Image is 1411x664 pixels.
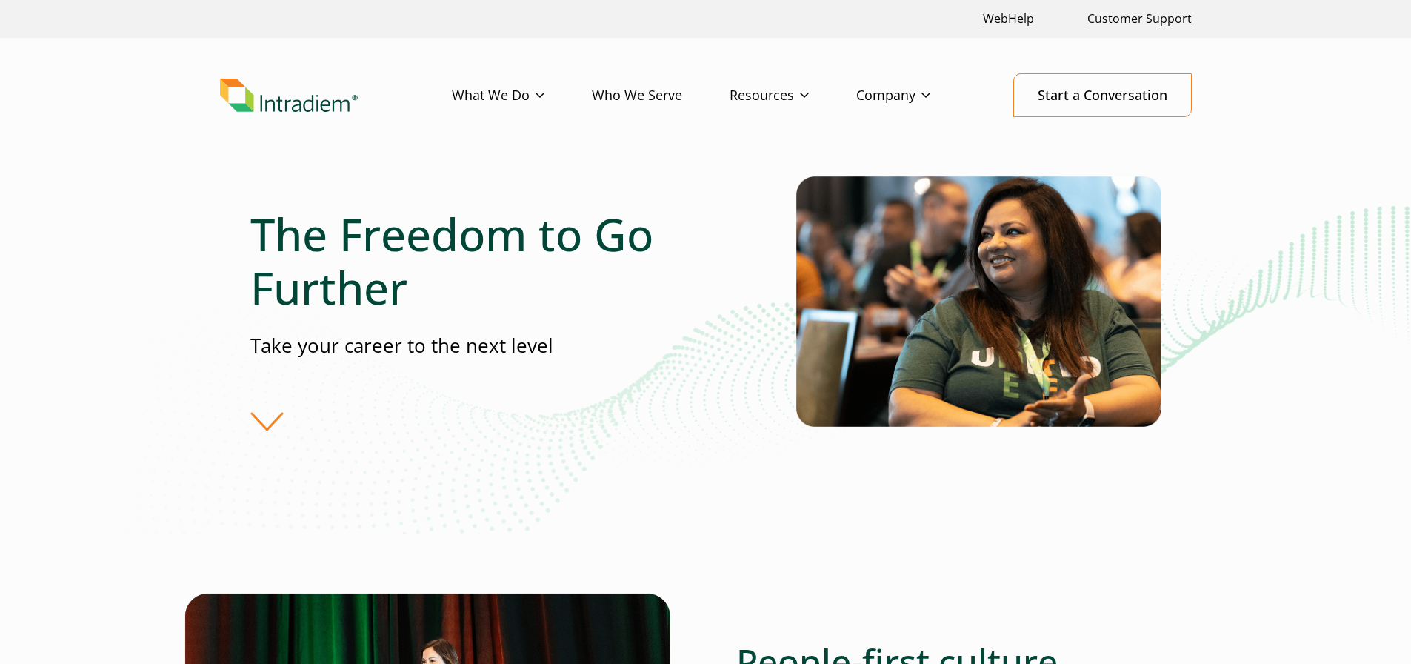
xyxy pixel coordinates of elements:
p: Take your career to the next level [250,332,705,359]
a: Who We Serve [592,74,730,117]
h1: The Freedom to Go Further [250,207,705,314]
a: Company [856,74,978,117]
a: Start a Conversation [1013,73,1192,117]
a: Link to homepage of Intradiem [220,79,452,113]
a: Resources [730,74,856,117]
a: Link opens in a new window [977,3,1040,35]
img: Intradiem [220,79,358,113]
a: Customer Support [1081,3,1198,35]
a: What We Do [452,74,592,117]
